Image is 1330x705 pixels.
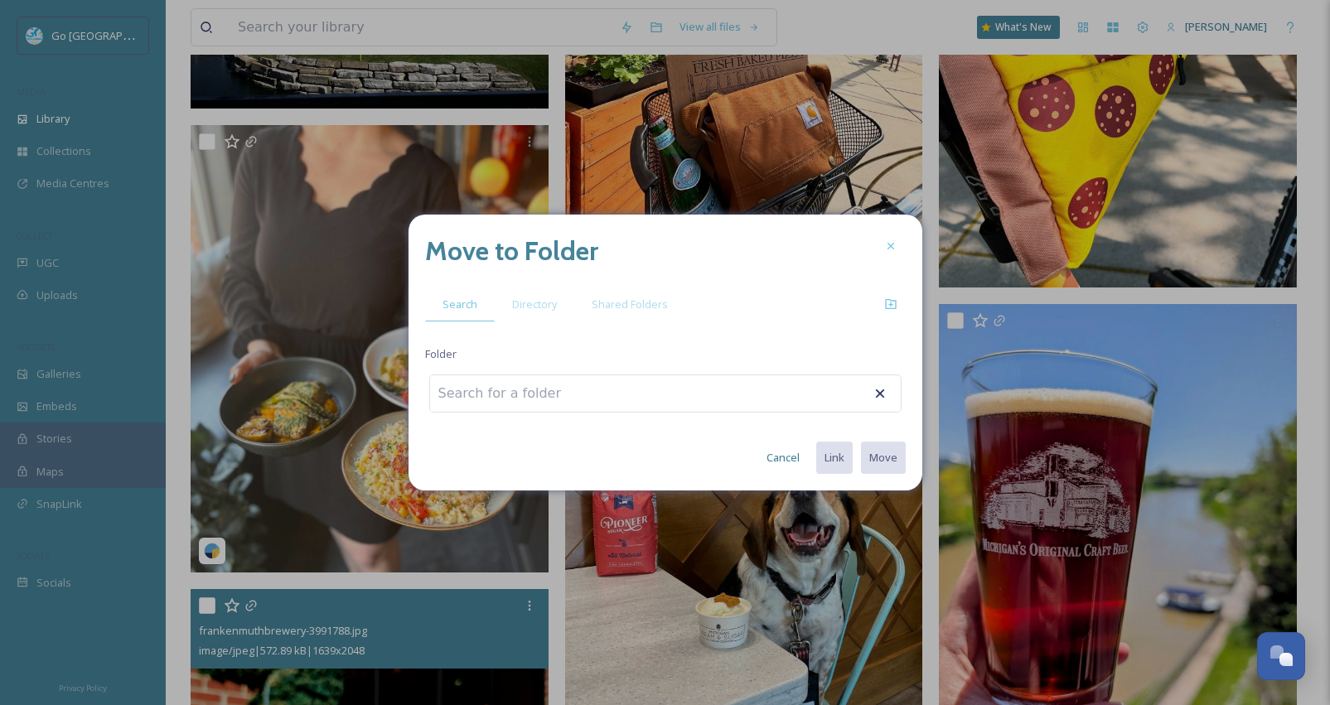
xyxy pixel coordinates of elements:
[758,442,808,474] button: Cancel
[592,297,668,312] span: Shared Folders
[425,231,598,271] h2: Move to Folder
[861,442,906,474] button: Move
[816,442,853,474] button: Link
[512,297,557,312] span: Directory
[425,346,457,362] span: Folder
[1257,632,1305,680] button: Open Chat
[443,297,477,312] span: Search
[430,375,612,412] input: Search for a folder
